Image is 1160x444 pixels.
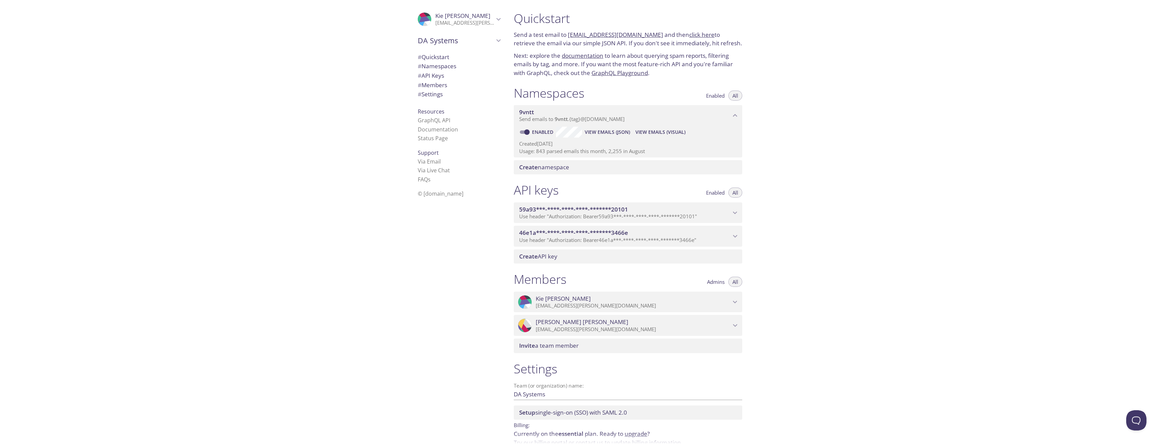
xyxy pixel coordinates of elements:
div: Create API Key [514,249,742,264]
div: Setup SSO [514,405,742,420]
div: Members [412,80,506,90]
a: FAQ [418,176,431,183]
a: Via Live Chat [418,167,450,174]
span: a team member [519,342,579,349]
span: [PERSON_NAME] [PERSON_NAME] [536,318,628,326]
p: Billing: [514,420,742,429]
div: Invite a team member [514,339,742,353]
div: 9vntt namespace [514,105,742,126]
h1: Namespaces [514,85,584,101]
span: single-sign-on (SSO) with SAML 2.0 [519,409,627,416]
div: Rob Gardner [514,315,742,336]
button: All [728,91,742,101]
span: 9vntt [519,108,534,116]
div: Quickstart [412,52,506,62]
a: upgrade [625,430,647,438]
div: Create namespace [514,160,742,174]
button: All [728,277,742,287]
span: Invite [519,342,535,349]
span: View Emails (JSON) [585,128,630,136]
span: Kie [PERSON_NAME] [536,295,591,302]
a: documentation [562,52,603,59]
h1: Members [514,272,566,287]
button: View Emails (JSON) [582,127,633,138]
span: Settings [418,90,443,98]
a: GraphQL Playground [591,69,648,77]
div: Kie Baker [412,8,506,30]
span: View Emails (Visual) [635,128,685,136]
label: Team (or organization) name: [514,383,584,388]
span: Ready to ? [600,430,650,438]
span: Create [519,163,538,171]
a: Documentation [418,126,458,133]
h1: Quickstart [514,11,742,26]
p: [EMAIL_ADDRESS][PERSON_NAME][DOMAIN_NAME] [536,302,731,309]
h1: API keys [514,182,559,198]
span: 9vntt [555,116,568,122]
p: Created [DATE] [519,140,737,147]
button: View Emails (Visual) [633,127,688,138]
a: click here [689,31,715,39]
div: DA Systems [412,32,506,49]
div: Team Settings [412,90,506,99]
h1: Settings [514,361,742,376]
span: # [418,62,421,70]
button: Enabled [702,188,729,198]
span: # [418,90,421,98]
iframe: Help Scout Beacon - Open [1126,410,1146,430]
span: Create [519,252,538,260]
span: s [428,176,431,183]
div: Kie Baker [514,292,742,313]
button: Enabled [702,91,729,101]
p: Next: explore the to learn about querying spam reports, filtering emails by tag, and more. If you... [514,51,742,77]
div: API Keys [412,71,506,80]
span: Members [418,81,447,89]
p: [EMAIL_ADDRESS][PERSON_NAME][DOMAIN_NAME] [435,20,494,26]
span: namespace [519,163,569,171]
a: [EMAIL_ADDRESS][DOMAIN_NAME] [568,31,663,39]
button: All [728,188,742,198]
a: Status Page [418,134,448,142]
span: © [DOMAIN_NAME] [418,190,463,197]
a: Via Email [418,158,441,165]
a: GraphQL API [418,117,450,124]
p: Usage: 843 parsed emails this month, 2,255 in August [519,148,737,155]
span: Resources [418,108,444,115]
span: Support [418,149,439,156]
p: Send a test email to and then to retrieve the email via our simple JSON API. If you don't see it ... [514,30,742,48]
a: Enabled [531,129,556,135]
span: Quickstart [418,53,449,61]
span: essential [558,430,583,438]
p: [EMAIL_ADDRESS][PERSON_NAME][DOMAIN_NAME] [536,326,731,333]
span: Setup [519,409,535,416]
span: Send emails to . {tag} @[DOMAIN_NAME] [519,116,625,122]
div: Namespaces [412,61,506,71]
span: # [418,81,421,89]
span: Kie [PERSON_NAME] [435,12,490,20]
span: # [418,72,421,79]
span: API key [519,252,557,260]
button: Admins [703,277,729,287]
span: Namespaces [418,62,456,70]
span: DA Systems [418,36,494,45]
span: API Keys [418,72,444,79]
span: # [418,53,421,61]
